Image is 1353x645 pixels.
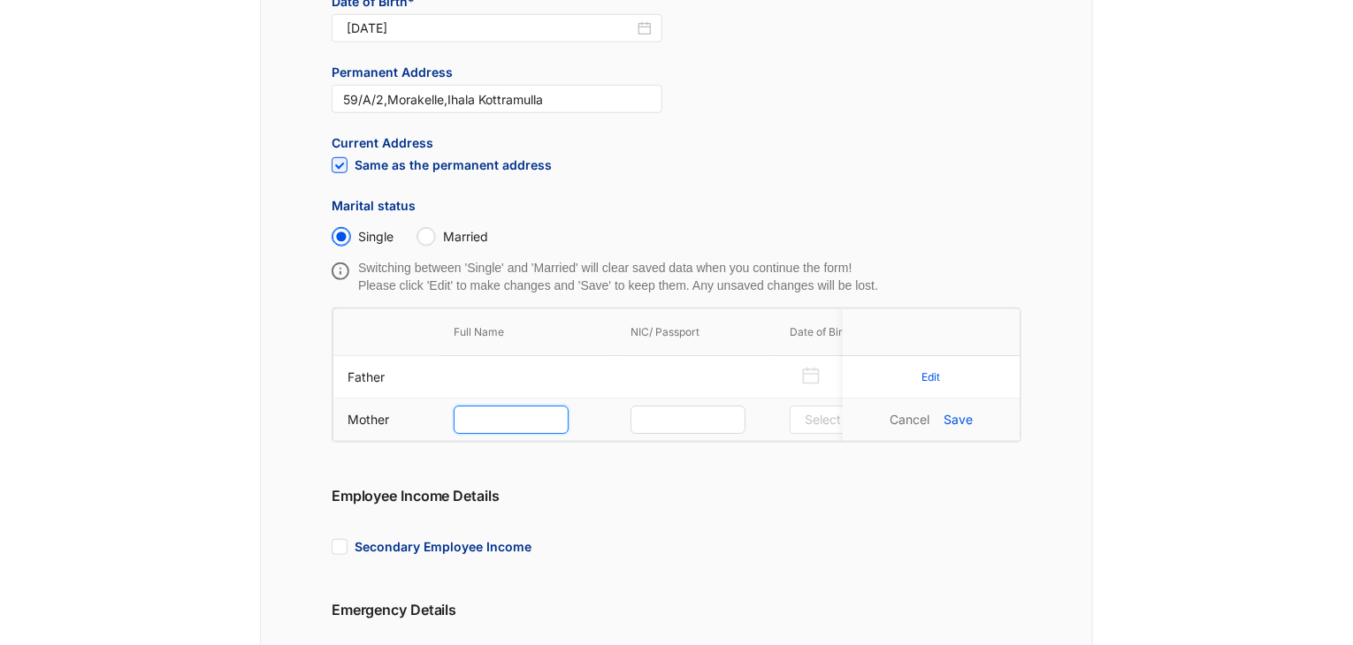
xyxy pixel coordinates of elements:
[805,410,876,429] input: Select date
[440,309,616,356] th: Full Name
[358,277,878,294] div: Please click 'Edit' to make changes and 'Save' to keep them. Any unsaved changes will be lost.
[332,64,662,85] span: Permanent Address
[332,262,349,280] img: info.ad751165ce926853d1d36026adaaebbf.svg
[348,538,539,556] span: Secondary Employee Income
[922,368,941,386] p: Edit
[355,157,552,176] span: Same as the permanent address
[332,599,1021,620] p: Emergency Details
[332,197,416,215] span: Marital status
[443,228,488,246] p: Married
[348,368,425,386] p: Father
[616,309,776,356] th: NIC/ Passport
[332,85,662,113] input: Enter permanent address
[358,259,852,277] div: Switching between 'Single' and 'Married' will clear saved data when you continue the form!
[800,365,822,386] img: Calendar_outline.50cf7ba7bed2bc8547a0602b917b3615.svg
[332,134,662,156] span: Current Address
[776,309,935,356] th: Date of Birth
[944,411,973,429] p: Save
[348,411,425,429] p: Mother
[347,19,634,38] input: Select date
[890,411,929,429] p: Cancel
[332,157,348,173] span: Same as the permanent address
[358,228,394,246] p: Single
[332,485,1021,506] p: Employee Income Details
